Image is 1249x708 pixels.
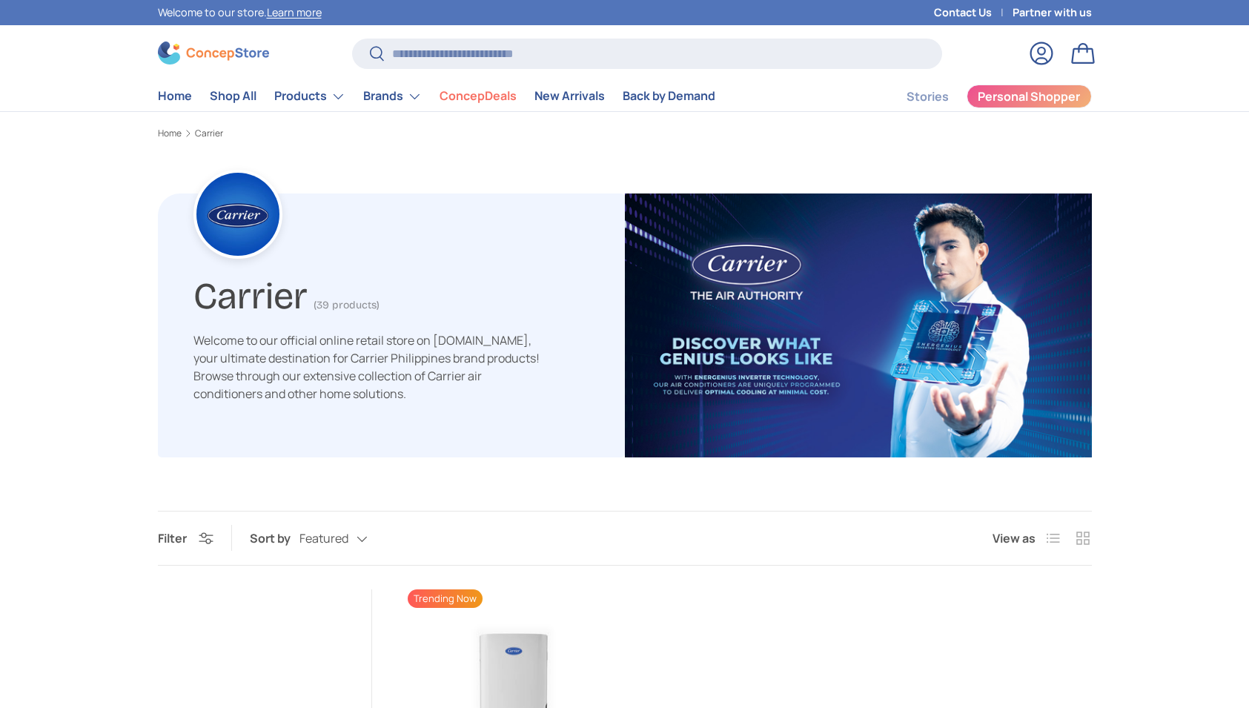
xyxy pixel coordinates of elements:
[871,82,1092,111] nav: Secondary
[934,4,1013,21] a: Contact Us
[625,193,1092,457] img: carrier-banner-image-concepstore
[314,299,380,311] span: (39 products)
[158,4,322,21] p: Welcome to our store.
[354,82,431,111] summary: Brands
[158,129,182,138] a: Home
[440,82,517,110] a: ConcepDeals
[408,589,483,608] span: Trending Now
[299,526,397,552] button: Featured
[623,82,715,110] a: Back by Demand
[158,82,192,110] a: Home
[210,82,256,110] a: Shop All
[193,331,542,403] p: Welcome to our official online retail store on [DOMAIN_NAME], your ultimate destination for Carri...
[158,127,1092,140] nav: Breadcrumbs
[274,82,345,111] a: Products
[267,5,322,19] a: Learn more
[907,82,949,111] a: Stories
[158,42,269,64] img: ConcepStore
[1013,4,1092,21] a: Partner with us
[250,529,299,547] label: Sort by
[534,82,605,110] a: New Arrivals
[993,529,1036,547] span: View as
[158,82,715,111] nav: Primary
[158,530,187,546] span: Filter
[299,532,348,546] span: Featured
[195,129,223,138] a: Carrier
[193,268,308,318] h1: Carrier
[978,90,1080,102] span: Personal Shopper
[265,82,354,111] summary: Products
[158,530,213,546] button: Filter
[363,82,422,111] a: Brands
[967,85,1092,108] a: Personal Shopper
